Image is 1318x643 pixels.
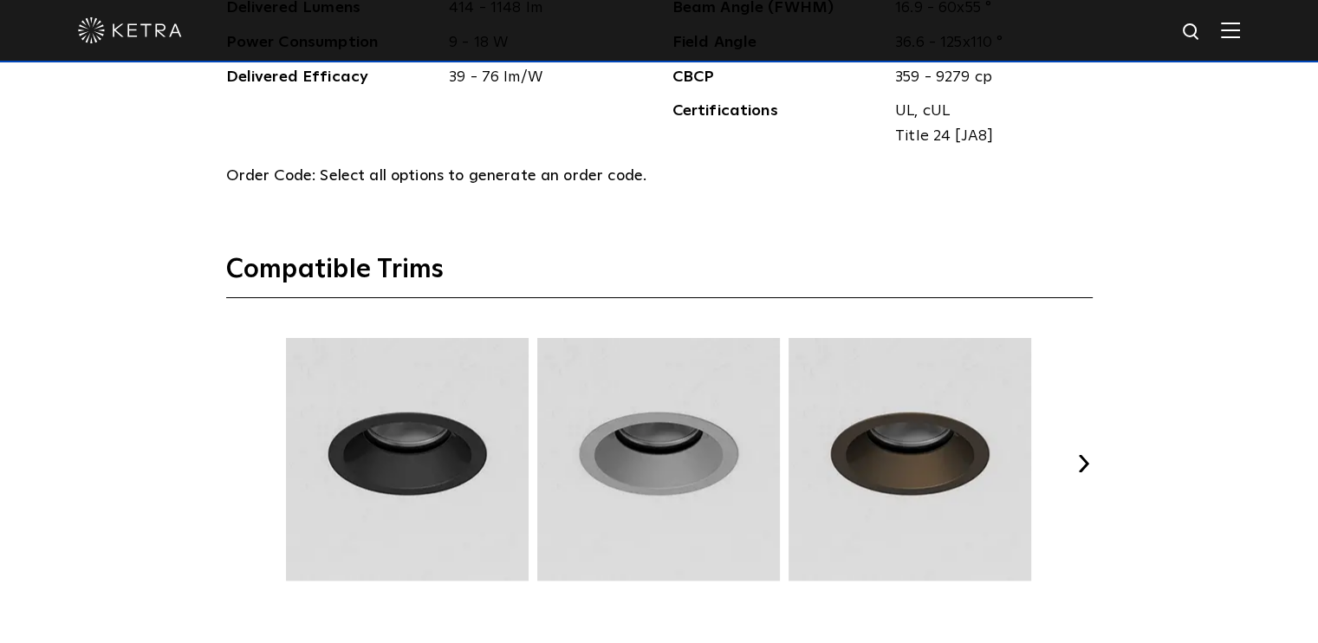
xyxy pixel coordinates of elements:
[672,65,883,90] span: CBCP
[1181,22,1203,43] img: search icon
[283,338,531,581] img: TRM002.webp
[320,168,646,184] span: Select all options to generate an order code.
[436,65,646,90] span: 39 - 76 lm/W
[535,338,782,581] img: TRM003.webp
[1075,455,1093,472] button: Next
[882,65,1093,90] span: 359 - 9279 cp
[786,338,1034,581] img: TRM004.webp
[226,253,1093,298] h3: Compatible Trims
[226,65,437,90] span: Delivered Efficacy
[672,99,883,149] span: Certifications
[895,99,1080,124] span: UL, cUL
[895,124,1080,149] span: Title 24 [JA8]
[226,168,316,184] span: Order Code:
[78,17,182,43] img: ketra-logo-2019-white
[1221,22,1240,38] img: Hamburger%20Nav.svg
